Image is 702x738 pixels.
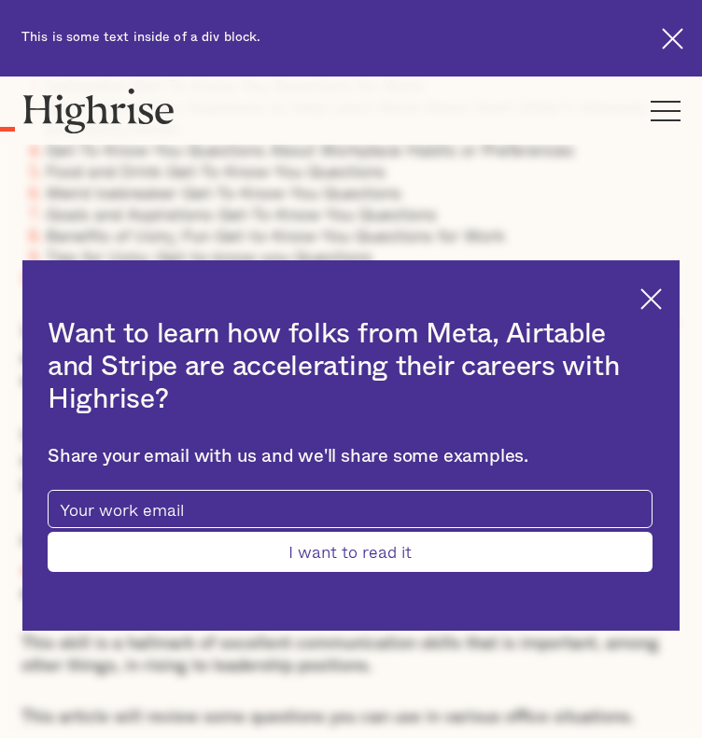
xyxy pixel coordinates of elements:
[48,446,653,468] div: Share your email with us and we'll share some examples.
[48,532,653,572] input: I want to read it
[640,288,662,310] img: Cross icon
[48,318,653,415] h2: Want to learn how folks from Meta, Airtable and Stripe are accelerating their careers with Highrise?
[48,490,653,528] input: Your work email
[48,490,653,572] form: current-ascender-blog-article-modal-form
[21,88,175,133] img: Highrise logo
[662,28,683,49] img: Cross icon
